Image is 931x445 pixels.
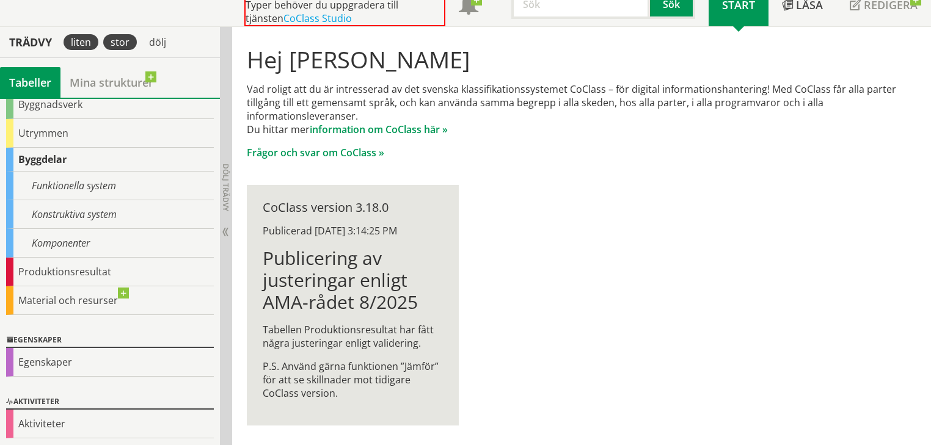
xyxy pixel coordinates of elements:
div: Byggdelar [6,148,214,172]
div: Byggnadsverk [6,90,214,119]
span: Dölj trädvy [221,164,231,211]
div: Konstruktiva system [6,200,214,229]
a: Mina strukturer [60,67,162,98]
div: CoClass version 3.18.0 [263,201,443,214]
a: CoClass Studio [283,12,352,25]
div: Komponenter [6,229,214,258]
div: liten [64,34,98,50]
div: Publicerad [DATE] 3:14:25 PM [263,224,443,237]
a: information om CoClass här » [310,123,448,136]
div: Egenskaper [6,333,214,348]
p: Tabellen Produktionsresultat har fått några justeringar enligt validering. [263,323,443,350]
div: Utrymmen [6,119,214,148]
h1: Hej [PERSON_NAME] [247,46,917,73]
div: Aktiviteter [6,395,214,410]
div: Aktiviteter [6,410,214,438]
div: Funktionella system [6,172,214,200]
p: Vad roligt att du är intresserad av det svenska klassifikationssystemet CoClass – för digital inf... [247,82,917,136]
div: Egenskaper [6,348,214,377]
div: dölj [142,34,173,50]
div: Produktionsresultat [6,258,214,286]
a: Frågor och svar om CoClass » [247,146,384,159]
div: Material och resurser [6,286,214,315]
div: stor [103,34,137,50]
p: P.S. Använd gärna funktionen ”Jämför” för att se skillnader mot tidigare CoClass version. [263,360,443,400]
div: Trädvy [2,35,59,49]
h1: Publicering av justeringar enligt AMA-rådet 8/2025 [263,247,443,313]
